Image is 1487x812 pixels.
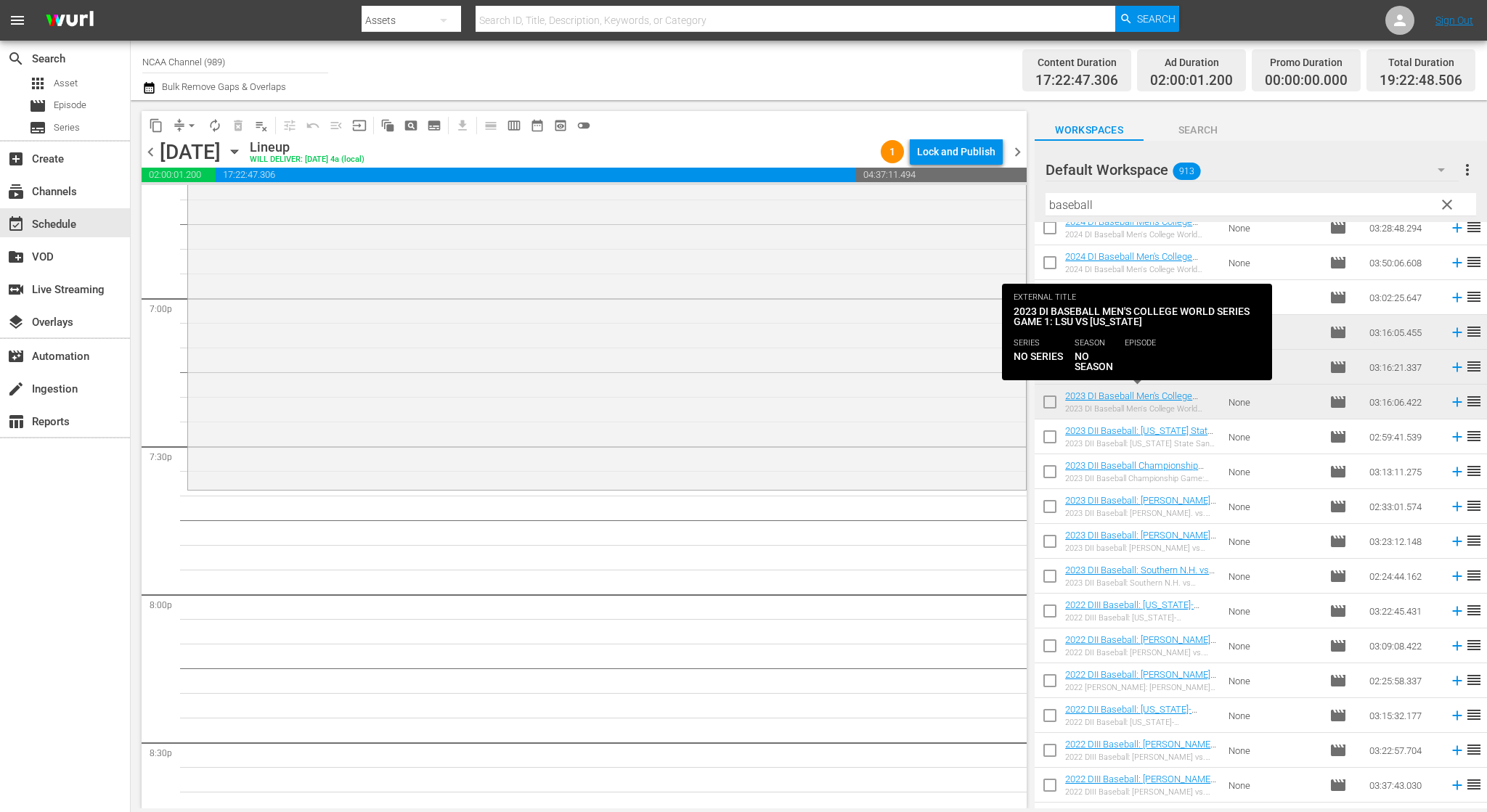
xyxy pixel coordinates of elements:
[1329,219,1347,237] span: Episode
[1364,489,1443,524] td: 02:33:01.574
[1223,210,1324,245] td: None
[371,111,399,139] span: Refresh All Search Blocks
[1065,509,1217,518] div: 2023 DII Baseball: [PERSON_NAME]. vs. [GEOGRAPHIC_DATA]
[1065,544,1217,553] div: 2023 DII baseball: [PERSON_NAME] vs Millersville
[1046,149,1459,190] div: Default Workspace
[273,111,301,139] span: Customize Events
[1465,567,1483,584] span: reorder
[1035,121,1144,139] span: Workspaces
[1364,245,1443,280] td: 03:50:06.608
[1144,121,1252,139] span: Search
[168,114,203,137] span: Remove Gaps & Overlaps
[216,168,857,182] span: 17:22:47.306
[1449,464,1465,480] svg: Add to Schedule
[427,118,441,133] span: subtitles_outlined
[1223,419,1324,454] td: None
[507,118,521,133] span: calendar_view_week_outlined
[1329,498,1347,515] span: Episode
[1065,787,1217,797] div: 2022 DIII Baseball: [PERSON_NAME] vs. Trinity ([GEOGRAPHIC_DATA])
[502,114,526,137] span: Week Calendar View
[1465,636,1483,654] span: reorder
[184,118,199,133] span: arrow_drop_down
[1449,533,1465,549] svg: Add to Schedule
[54,120,80,135] span: Series
[1465,602,1483,619] span: reorder
[577,118,591,133] span: toggle_off
[348,114,371,137] span: Update Metadata from Key Asset
[9,12,26,29] span: menu
[1329,707,1347,724] span: Episode
[910,139,1003,165] button: Lock and Publish
[1329,463,1347,480] span: Episode
[1265,52,1348,73] div: Promo Duration
[1380,52,1462,73] div: Total Duration
[352,118,367,133] span: input
[142,143,160,161] span: chevron_left
[1065,634,1216,656] a: 2022 DII Baseball: [PERSON_NAME] vs. [GEOGRAPHIC_DATA][US_STATE]
[1364,210,1443,245] td: 03:28:48.294
[1223,628,1324,663] td: None
[7,348,25,365] span: Automation
[54,98,86,112] span: Episode
[1364,454,1443,489] td: 03:13:11.275
[1150,73,1233,89] span: 02:00:01.200
[1065,530,1216,551] a: 2023 DII Baseball: [PERSON_NAME] vs [GEOGRAPHIC_DATA]
[1223,385,1324,419] td: None
[1065,335,1217,344] div: 2023 DI Baseball Men's College World Series Game 3: LSU vs [US_STATE]
[1465,462,1483,480] span: reorder
[1465,393,1483,410] span: reorder
[1364,663,1443,698] td: 02:25:58.337
[227,114,250,137] span: Select an event to delete
[144,114,168,137] span: Copy Lineup
[1364,559,1443,594] td: 02:24:44.162
[1329,672,1347,689] span: Episode
[301,114,325,137] span: Revert to Primary Episode
[1065,474,1217,483] div: 2023 DII Baseball Championship Game: [PERSON_NAME] vs. [PERSON_NAME] State
[250,139,364,155] div: Lineup
[1449,359,1465,375] svg: Add to Schedule
[1435,15,1473,26] a: Sign Out
[1449,429,1465,445] svg: Add to Schedule
[1449,568,1465,584] svg: Add to Schedule
[1115,6,1179,32] button: Search
[1459,161,1476,179] span: more_vert
[1035,52,1118,73] div: Content Duration
[1449,777,1465,793] svg: Add to Schedule
[1465,706,1483,723] span: reorder
[1065,425,1213,447] a: 2023 DII Baseball: [US_STATE] State San Bernardino vs. [PERSON_NAME]
[1065,718,1217,727] div: 2022 DII Baseball: [US_STATE]-[GEOGRAPHIC_DATA] vs. [GEOGRAPHIC_DATA]
[1364,733,1443,768] td: 03:22:57.704
[1449,603,1465,619] svg: Add to Schedule
[1435,192,1458,216] button: clear
[1449,394,1465,410] svg: Add to Schedule
[1065,439,1217,448] div: 2023 DII Baseball: [US_STATE] State San Bernardino vs. [PERSON_NAME]
[530,118,545,133] span: date_range_outlined
[1065,286,1216,319] a: 2022 DII Baseball: [PERSON_NAME] State vs. [GEOGRAPHIC_DATA][US_STATE]
[1329,602,1347,620] span: Episode
[1065,578,1217,588] div: 2023 DII Baseball: Southern N.H. vs [PERSON_NAME] St.
[1065,565,1215,586] a: 2023 DII Baseball: Southern N.H. vs [PERSON_NAME] St.
[1329,776,1347,794] span: Episode
[203,114,227,137] span: Loop Content
[1065,390,1198,423] a: 2023 DI Baseball Men's College World Series Game 1: LSU vs [US_STATE]
[1364,594,1443,628] td: 03:22:45.431
[1223,768,1324,803] td: None
[1035,73,1118,89] span: 17:22:47.306
[553,118,568,133] span: preview_outlined
[1364,768,1443,803] td: 03:37:43.030
[399,114,423,137] span: Create Search Block
[1364,315,1443,350] td: 03:16:05.455
[1465,218,1483,236] span: reorder
[1065,669,1216,691] a: 2022 DII Baseball: [PERSON_NAME] vs. [GEOGRAPHIC_DATA][US_STATE]
[1465,358,1483,375] span: reorder
[1065,251,1216,284] a: 2024 DI Baseball Men's College World Series Game 1: [US_STATE] vs [US_STATE] A&M
[1329,254,1347,271] span: Episode
[7,313,25,331] span: Overlays
[572,114,595,137] span: 24 hours Lineup View is OFF
[1065,752,1217,762] div: 2022 DIII Baseball: [PERSON_NAME] vs. [PERSON_NAME]
[1137,6,1176,32] span: Search
[1380,73,1462,89] span: 19:22:48.506
[1065,369,1217,379] div: 2023 DI Baseball Men's College World Series Game 2: LSU vs [US_STATE]
[1329,637,1347,655] span: Episode
[1449,673,1465,689] svg: Add to Schedule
